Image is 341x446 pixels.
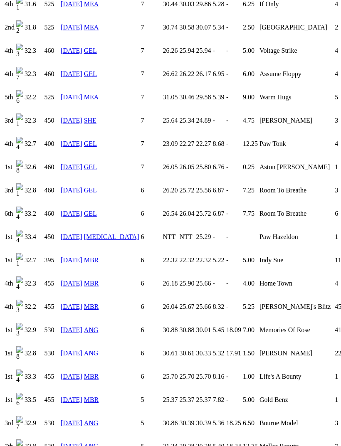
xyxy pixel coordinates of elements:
td: 8.68 [212,133,225,155]
a: [DATE] [61,47,82,54]
td: 1.00 [242,365,258,388]
td: 32.9 [24,319,43,341]
td: 18.25 [226,412,242,434]
td: 7 [141,86,162,108]
td: Bourne Model [259,412,334,434]
td: 25.94 [195,39,211,62]
td: - [226,202,242,225]
td: 8.16 [212,365,225,388]
td: - [226,109,242,132]
td: 6 [141,365,162,388]
img: 3 [16,300,23,314]
img: 4 [16,207,23,221]
td: NTT [162,226,178,248]
td: 6th [4,202,15,225]
td: 2.50 [242,16,258,39]
td: 30.33 [195,342,211,365]
td: 6.00 [242,63,258,85]
td: 1.50 [242,342,258,365]
a: [DATE] [61,280,82,287]
td: 5.22 [212,249,225,271]
td: 25.56 [195,179,211,202]
td: 25.90 [179,272,195,295]
td: 7.75 [242,202,258,225]
td: 455 [44,389,60,411]
td: 455 [44,296,60,318]
td: 6.87 [212,202,225,225]
td: 9.00 [242,86,258,108]
td: 25.37 [195,389,211,411]
td: - [226,156,242,178]
td: 30.88 [179,319,195,341]
td: 5th [4,86,15,108]
a: GEL [84,47,97,54]
td: 3rd [4,109,15,132]
a: [DATE] [61,187,82,194]
td: 5.36 [212,412,225,434]
td: - [226,63,242,85]
td: 460 [44,179,60,202]
a: ANG [84,350,99,357]
td: 26.54 [162,202,178,225]
td: 6 [141,226,162,248]
a: GEL [84,140,97,147]
td: 30.58 [179,16,195,39]
a: [DATE] [61,350,82,357]
td: 24.89 [195,109,211,132]
img: 1 [16,253,23,267]
td: - [212,109,225,132]
a: [DATE] [61,210,82,217]
td: 530 [44,412,60,434]
td: Room To Breathe [259,202,334,225]
td: 30.86 [162,412,178,434]
td: 26.04 [179,202,195,225]
td: Gold Benz [259,389,334,411]
td: 1st [4,156,15,178]
td: 23.09 [162,133,178,155]
td: 5.00 [242,389,258,411]
td: 12.25 [242,133,258,155]
td: 5.45 [212,319,225,341]
img: 6 [16,393,23,407]
a: SHE [84,117,96,124]
td: 5.00 [242,39,258,62]
td: 6 [141,296,162,318]
td: 5.00 [242,249,258,271]
td: 525 [44,86,60,108]
img: 2 [16,20,23,34]
td: 6.87 [212,179,225,202]
td: 4th [4,133,15,155]
img: 8 [16,160,23,174]
td: 5 [141,389,162,411]
a: [MEDICAL_DATA] [84,233,139,240]
img: 4 [16,276,23,291]
td: 1st [4,365,15,388]
td: 25.29 [195,226,211,248]
a: MEA [84,94,99,101]
td: - [226,39,242,62]
td: - [226,16,242,39]
td: 25.64 [162,109,178,132]
td: [PERSON_NAME] [259,342,334,365]
a: MBR [84,280,99,287]
a: [DATE] [61,303,82,310]
td: 32.3 [24,39,43,62]
td: 7 [141,16,162,39]
img: 8 [16,346,23,360]
td: 26.62 [162,63,178,85]
img: 4 [16,230,23,244]
td: 460 [44,39,60,62]
td: 1st [4,389,15,411]
td: 5.34 [212,16,225,39]
a: [DATE] [61,326,82,333]
td: 22.32 [195,249,211,271]
td: 7 [141,109,162,132]
td: 4th [4,272,15,295]
td: 32.2 [24,296,43,318]
a: [DATE] [61,256,82,264]
td: 5 [141,412,162,434]
td: 7.25 [242,179,258,202]
td: 450 [44,109,60,132]
td: 25.70 [179,365,195,388]
img: 3 [16,44,23,58]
